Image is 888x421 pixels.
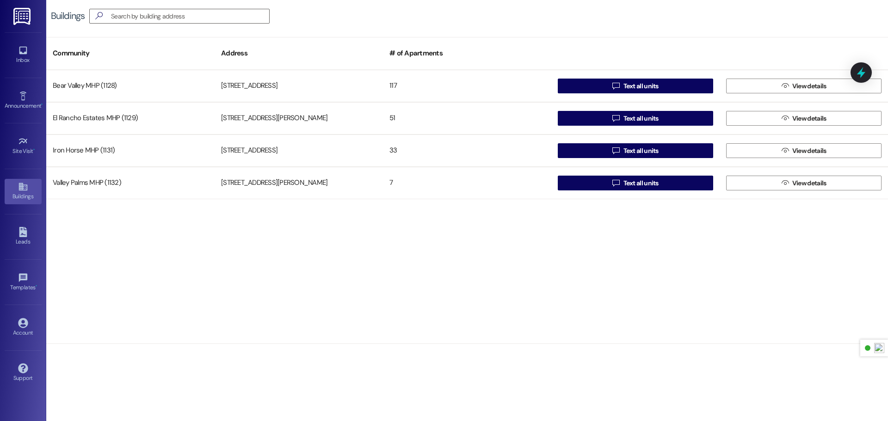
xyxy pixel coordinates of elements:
span: Text all units [623,81,659,91]
div: Iron Horse MHP (1131) [46,141,215,160]
span: View details [792,178,826,188]
div: 117 [383,77,551,95]
div: Bear Valley MHP (1128) [46,77,215,95]
button: View details [726,143,882,158]
i:  [612,179,619,187]
span: View details [792,146,826,156]
i:  [612,82,619,90]
div: Community [46,42,215,65]
a: Leads [5,224,42,249]
a: Account [5,315,42,340]
img: ResiDesk Logo [13,8,32,25]
div: [STREET_ADDRESS] [215,141,383,160]
button: View details [726,176,882,190]
span: Text all units [623,146,659,156]
i:  [612,147,619,154]
button: View details [726,79,882,93]
button: Text all units [558,176,713,190]
button: View details [726,111,882,126]
div: 7 [383,174,551,192]
i:  [782,82,789,90]
span: • [33,146,35,153]
div: Address [215,42,383,65]
i:  [782,147,789,154]
a: Templates • [5,270,42,295]
span: View details [792,81,826,91]
i:  [782,115,789,122]
button: Text all units [558,143,713,158]
i:  [782,179,789,187]
div: El Rancho Estates MHP (1129) [46,109,215,128]
div: Buildings [51,11,85,21]
button: Text all units [558,111,713,126]
i:  [612,115,619,122]
a: Inbox [5,43,42,67]
input: Search by building address [111,10,269,23]
i:  [92,11,106,21]
div: [STREET_ADDRESS] [215,77,383,95]
div: 33 [383,141,551,160]
div: Valley Palms MHP (1132) [46,174,215,192]
span: Text all units [623,178,659,188]
div: # of Apartments [383,42,551,65]
div: [STREET_ADDRESS][PERSON_NAME] [215,174,383,192]
span: • [36,283,37,289]
span: • [41,101,43,108]
div: [STREET_ADDRESS][PERSON_NAME] [215,109,383,128]
a: Site Visit • [5,134,42,159]
span: View details [792,114,826,123]
button: Text all units [558,79,713,93]
div: 51 [383,109,551,128]
a: Buildings [5,179,42,204]
a: Support [5,360,42,385]
span: Text all units [623,114,659,123]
